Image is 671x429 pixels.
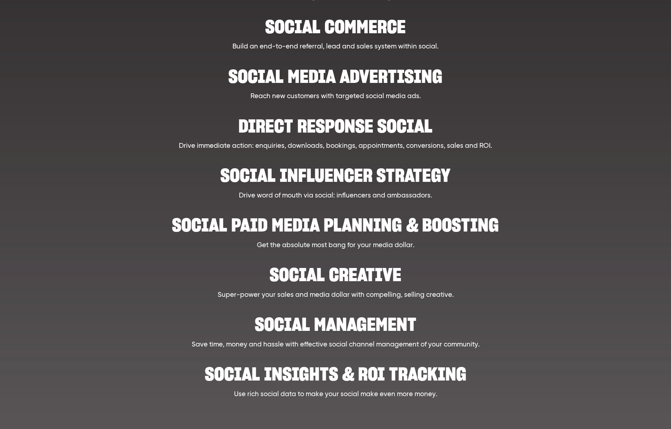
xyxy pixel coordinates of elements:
[80,209,591,233] h2: Social paid media planning & boosting
[80,308,591,350] a: Social Management Save time, money and hassle with effective social channel management of your co...
[80,110,591,151] a: Direct Response Social Drive immediate action: enquiries, downloads, bookings, appointments, conv...
[80,258,591,283] h2: Social creative
[80,42,591,52] p: Build an end-to-end referral, lead and sales system within social.
[80,60,591,85] h2: Social Media Advertising
[80,159,591,201] a: Social influencer strategy Drive word of mouth via social: influencers and ambassadors.
[80,258,591,300] a: Social creative Super-power your sales and media dollar with compelling, selling creative.
[80,191,591,201] p: Drive word of mouth via social: influencers and ambassadors.
[80,308,591,332] h2: Social Management
[80,110,591,134] h2: Direct Response Social
[80,290,591,300] p: Super-power your sales and media dollar with compelling, selling creative.
[80,10,591,52] a: Social Commerce Build an end-to-end referral, lead and sales system within social.
[80,141,591,151] p: Drive immediate action: enquiries, downloads, bookings, appointments, conversions, sales and ROI.
[80,340,591,350] p: Save time, money and hassle with effective social channel management of your community.
[80,358,591,399] a: Social Insights & ROI Tracking Use rich social data to make your social make even more money.
[80,209,591,250] a: Social paid media planning & boosting Get the absolute most bang for your media dollar.
[80,91,591,102] p: Reach new customers with targeted social media ads.
[80,240,591,251] p: Get the absolute most bang for your media dollar.
[80,358,591,382] h2: Social Insights & ROI Tracking
[80,159,591,183] h2: Social influencer strategy
[80,60,591,102] a: Social Media Advertising Reach new customers with targeted social media ads.
[80,389,591,400] p: Use rich social data to make your social make even more money.
[80,10,591,35] h2: Social Commerce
